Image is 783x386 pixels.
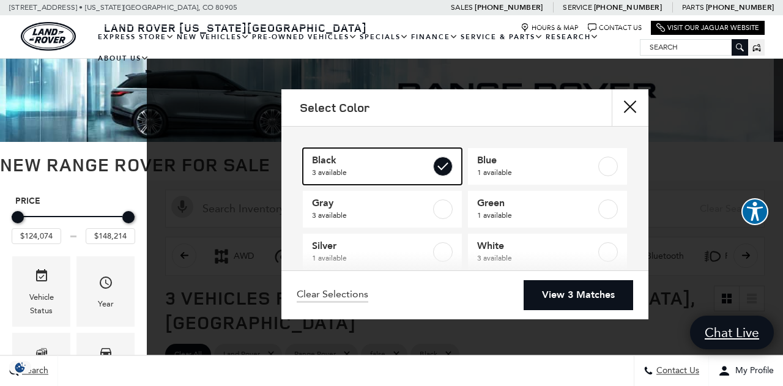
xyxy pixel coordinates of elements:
button: Explore your accessibility options [741,198,768,225]
a: About Us [97,48,150,69]
a: EXPRESS STORE [97,26,176,48]
a: [PHONE_NUMBER] [475,2,543,12]
a: Gray3 available [303,191,462,228]
a: Research [544,26,600,48]
span: White [477,240,597,252]
nav: Main Navigation [97,26,640,69]
span: Green [477,197,597,209]
section: Click to Open Cookie Consent Modal [6,361,34,374]
span: 3 available [312,209,432,221]
h5: Price [15,196,132,207]
a: Black3 available [303,148,462,185]
span: Parts [682,3,704,12]
button: Close [612,89,648,126]
span: Blue [477,154,597,166]
a: Hours & Map [521,23,579,32]
div: Price [12,207,135,244]
img: Opt-Out Icon [6,361,34,374]
span: Vehicle [34,265,49,291]
a: Service & Parts [459,26,544,48]
a: Chat Live [690,316,774,349]
span: 1 available [477,166,597,179]
a: New Vehicles [176,26,251,48]
span: Sales [451,3,473,12]
button: Open user profile menu [709,355,783,386]
a: [PHONE_NUMBER] [706,2,774,12]
a: View 3 Matches [524,280,633,310]
span: Contact Us [653,366,699,376]
a: [STREET_ADDRESS] • [US_STATE][GEOGRAPHIC_DATA], CO 80905 [9,3,237,12]
a: Contact Us [588,23,642,32]
a: Silver1 available [303,234,462,270]
div: Year [98,297,114,311]
span: 3 available [312,166,432,179]
span: 1 available [477,209,597,221]
span: Service [563,3,592,12]
div: Maximum Price [122,211,135,223]
a: [PHONE_NUMBER] [594,2,662,12]
a: Pre-Owned Vehicles [251,26,358,48]
img: Land Rover [21,22,76,51]
input: Minimum [12,228,61,244]
aside: Accessibility Help Desk [741,198,768,228]
div: Minimum Price [12,211,24,223]
span: Black [312,154,432,166]
h2: Select Color [300,101,369,114]
div: YearYear [76,256,135,327]
input: Search [640,40,748,54]
div: Vehicle Status [21,291,61,317]
a: Visit Our Jaguar Website [656,23,759,32]
span: Gray [312,197,432,209]
div: VehicleVehicle Status [12,256,70,327]
a: Clear Selections [297,288,368,303]
span: 3 available [477,252,597,264]
a: Land Rover [US_STATE][GEOGRAPHIC_DATA] [97,20,374,35]
a: Blue1 available [468,148,627,185]
span: Silver [312,240,432,252]
span: Year [98,272,113,297]
span: 1 available [312,252,432,264]
a: Green1 available [468,191,627,228]
span: Land Rover [US_STATE][GEOGRAPHIC_DATA] [104,20,367,35]
a: Finance [410,26,459,48]
a: Specials [358,26,410,48]
span: Model [98,342,113,367]
span: Chat Live [699,324,765,341]
a: White3 available [468,234,627,270]
a: land-rover [21,22,76,51]
span: My Profile [730,366,774,376]
span: Make [34,342,49,367]
input: Maximum [86,228,135,244]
